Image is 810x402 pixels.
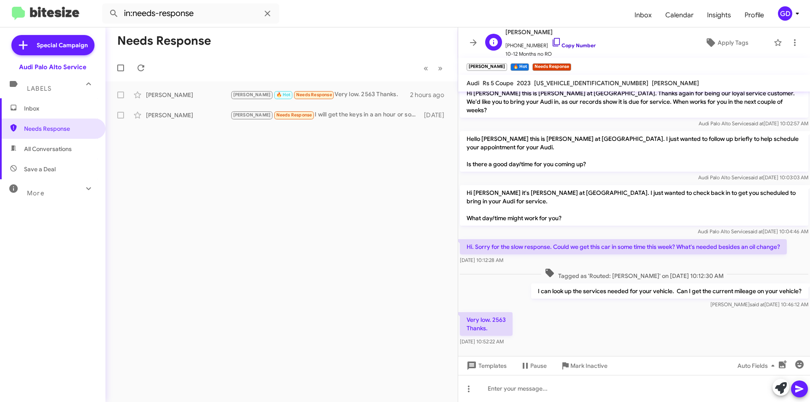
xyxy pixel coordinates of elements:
[438,63,443,73] span: »
[683,35,769,50] button: Apply Tags
[460,312,513,336] p: Very low. 2563 Thanks.
[738,3,771,27] a: Profile
[27,85,51,92] span: Labels
[513,358,553,373] button: Pause
[419,59,448,77] nav: Page navigation example
[24,145,72,153] span: All Conversations
[230,90,410,100] div: Very low. 2563 Thanks.
[628,3,659,27] a: Inbox
[102,3,279,24] input: Search
[233,92,271,97] span: [PERSON_NAME]
[551,42,596,49] a: Copy Number
[505,27,596,37] span: [PERSON_NAME]
[553,358,614,373] button: Mark Inactive
[505,50,596,58] span: 10-12 Months no RO
[652,79,699,87] span: [PERSON_NAME]
[458,358,513,373] button: Templates
[276,92,291,97] span: 🔥 Hot
[505,37,596,50] span: [PHONE_NUMBER]
[146,91,230,99] div: [PERSON_NAME]
[541,268,727,280] span: Tagged as 'Routed: [PERSON_NAME]' on [DATE] 10:12:30 AM
[748,228,763,235] span: said at
[24,165,56,173] span: Save a Deal
[420,111,451,119] div: [DATE]
[530,358,547,373] span: Pause
[460,185,808,226] p: Hi [PERSON_NAME] it's [PERSON_NAME] at [GEOGRAPHIC_DATA]. I just wanted to check back in to get y...
[659,3,700,27] a: Calendar
[517,79,531,87] span: 2023
[433,59,448,77] button: Next
[19,63,86,71] div: Audi Palo Alto Service
[510,63,529,71] small: 🔥 Hot
[230,110,420,120] div: I will get the keys in a an hour or so I can go in the garage to check the mileage. Thanks
[531,283,808,299] p: I can look up the services needed for your vehicle. Can I get the current mileage on your vehicle?
[233,112,271,118] span: [PERSON_NAME]
[460,338,504,345] span: [DATE] 10:52:22 AM
[418,59,433,77] button: Previous
[699,120,808,127] span: Audi Palo Alto Service [DATE] 10:02:57 AM
[460,86,808,118] p: Hi [PERSON_NAME] this is [PERSON_NAME] at [GEOGRAPHIC_DATA]. Thanks again for being our loyal ser...
[24,104,96,113] span: Inbox
[460,239,787,254] p: Hi. Sorry for the slow response. Could we get this car in some time this week? What's needed besi...
[748,174,763,181] span: said at
[460,131,808,172] p: Hello [PERSON_NAME] this is [PERSON_NAME] at [GEOGRAPHIC_DATA]. I just wanted to follow up briefl...
[710,301,808,308] span: [PERSON_NAME] [DATE] 10:46:12 AM
[750,301,764,308] span: said at
[749,120,764,127] span: said at
[460,257,503,263] span: [DATE] 10:12:28 AM
[700,3,738,27] a: Insights
[296,92,332,97] span: Needs Response
[698,174,808,181] span: Audi Palo Alto Service [DATE] 10:03:03 AM
[146,111,230,119] div: [PERSON_NAME]
[698,228,808,235] span: Audi Palo Alto Service [DATE] 10:04:46 AM
[37,41,88,49] span: Special Campaign
[276,112,312,118] span: Needs Response
[534,79,648,87] span: [US_VEHICLE_IDENTIFICATION_NUMBER]
[24,124,96,133] span: Needs Response
[27,189,44,197] span: More
[410,91,451,99] div: 2 hours ago
[465,358,507,373] span: Templates
[731,358,785,373] button: Auto Fields
[570,358,607,373] span: Mark Inactive
[778,6,792,21] div: GD
[11,35,94,55] a: Special Campaign
[467,63,507,71] small: [PERSON_NAME]
[718,35,748,50] span: Apply Tags
[771,6,801,21] button: GD
[117,34,211,48] h1: Needs Response
[424,63,428,73] span: «
[532,63,571,71] small: Needs Response
[483,79,513,87] span: Rs 5 Coupe
[737,358,778,373] span: Auto Fields
[467,79,479,87] span: Audi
